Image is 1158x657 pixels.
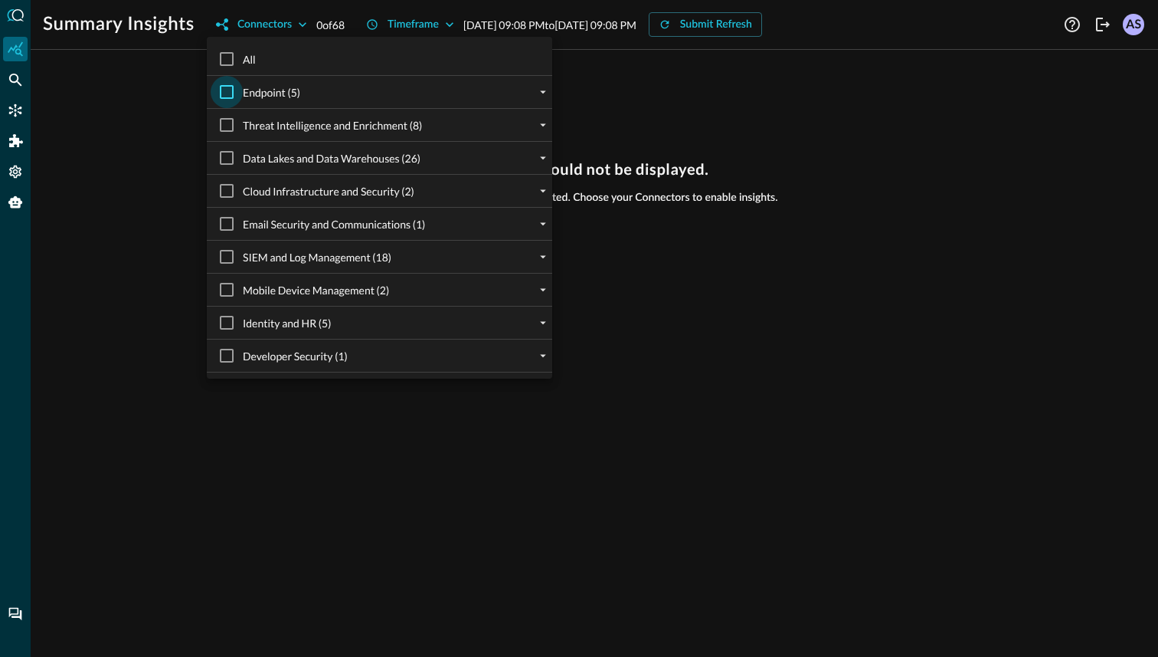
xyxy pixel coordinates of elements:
[534,149,552,167] button: expand
[534,347,552,365] button: expand
[243,84,300,100] span: Endpoint (5)
[534,182,552,200] button: expand
[243,249,391,265] span: SIEM and Log Management (18)
[243,282,389,298] span: Mobile Device Management (2)
[243,150,420,166] span: Data Lakes and Data Warehouses (26)
[534,116,552,134] button: expand
[534,314,552,332] button: expand
[243,51,256,67] span: All
[534,215,552,233] button: expand
[243,117,422,133] span: Threat Intelligence and Enrichment (8)
[534,83,552,101] button: expand
[534,281,552,299] button: expand
[534,248,552,266] button: expand
[243,348,348,364] span: Developer Security (1)
[243,183,414,199] span: Cloud Infrastructure and Security (2)
[243,216,425,232] span: Email Security and Communications (1)
[243,315,331,331] span: Identity and HR (5)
